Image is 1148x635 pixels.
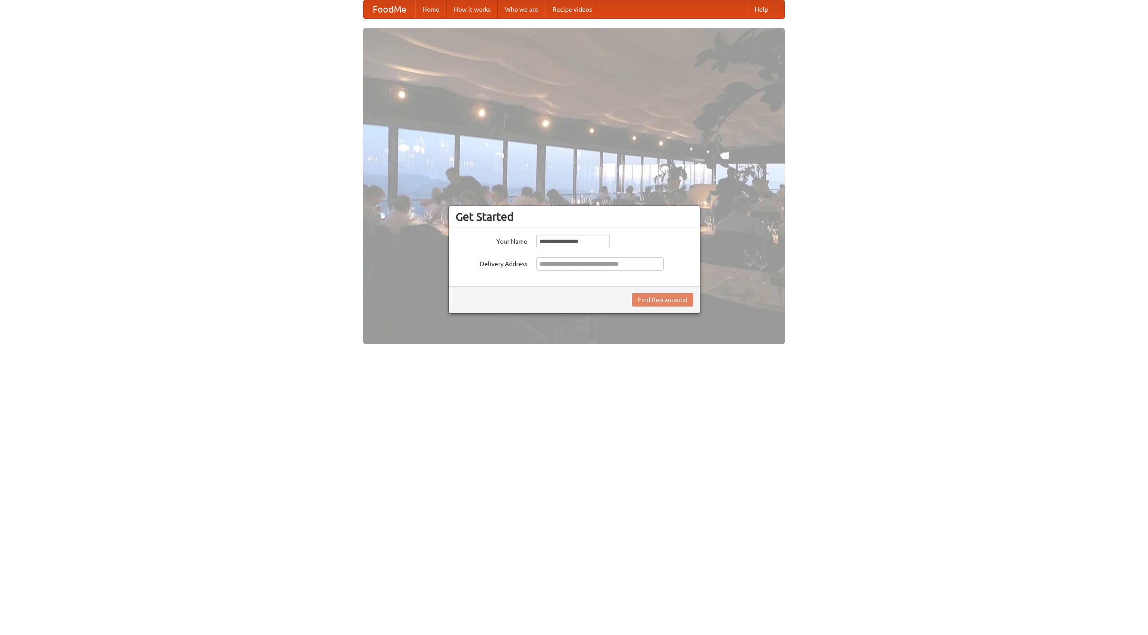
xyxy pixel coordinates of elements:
a: Who we are [498,0,545,18]
a: FoodMe [364,0,415,18]
h3: Get Started [456,210,693,223]
a: Home [415,0,447,18]
label: Delivery Address [456,257,527,268]
a: Help [748,0,775,18]
a: Recipe videos [545,0,599,18]
label: Your Name [456,235,527,246]
a: How it works [447,0,498,18]
button: Find Restaurants! [632,293,693,307]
